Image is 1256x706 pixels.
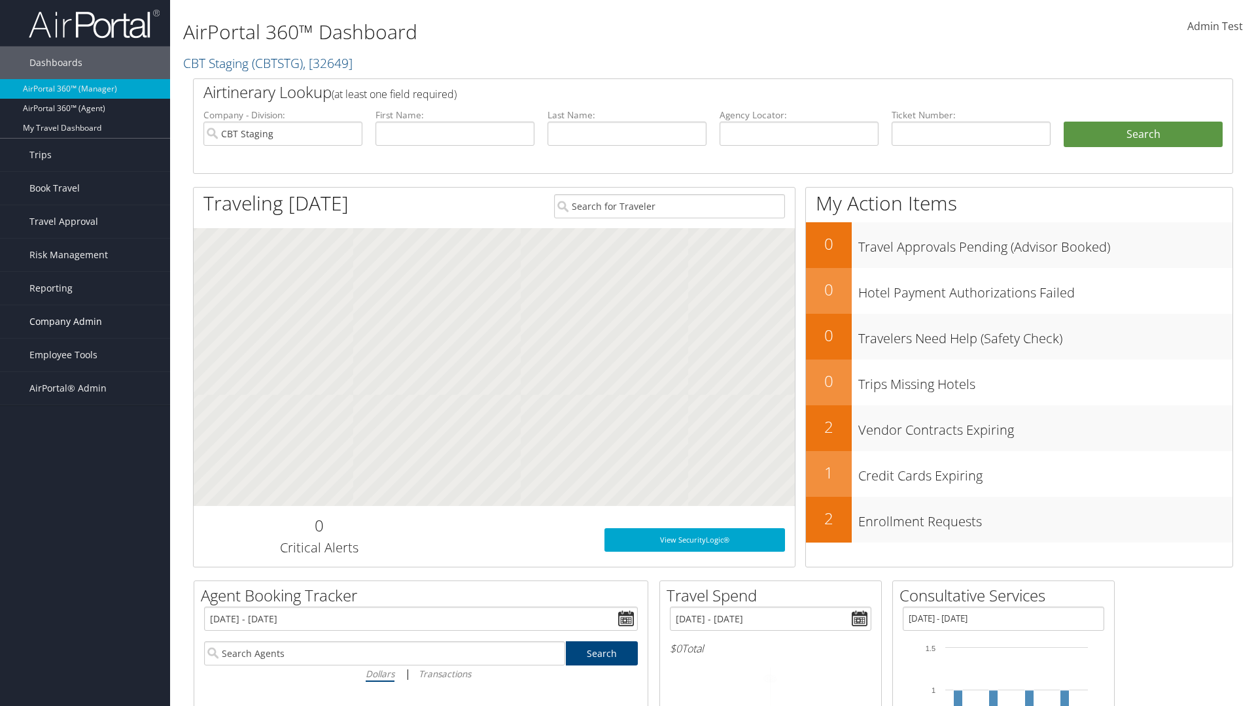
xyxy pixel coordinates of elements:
img: airportal-logo.png [29,8,160,39]
span: Employee Tools [29,339,97,371]
span: Book Travel [29,172,80,205]
h3: Critical Alerts [203,539,434,557]
h3: Hotel Payment Authorizations Failed [858,277,1232,302]
h3: Credit Cards Expiring [858,460,1232,485]
span: Admin Test [1187,19,1243,33]
button: Search [1064,122,1223,148]
tspan: 1 [932,686,935,694]
a: 0Trips Missing Hotels [806,360,1232,405]
label: Ticket Number: [892,109,1051,122]
tspan: 0% [765,675,776,683]
span: , [ 32649 ] [303,54,353,72]
span: AirPortal® Admin [29,372,107,405]
a: 0Travelers Need Help (Safety Check) [806,314,1232,360]
h3: Vendor Contracts Expiring [858,414,1232,439]
h2: Consultative Services [899,584,1114,607]
h2: Airtinerary Lookup [203,81,1136,103]
h2: 2 [806,507,852,529]
h3: Enrollment Requests [858,506,1232,531]
h2: Agent Booking Tracker [201,584,648,607]
label: First Name: [375,109,534,122]
span: ( CBTSTG ) [252,54,303,72]
label: Company - Division: [203,109,362,122]
span: (at least one field required) [332,87,457,101]
span: Dashboards [29,46,82,79]
h2: Travel Spend [667,584,881,607]
a: CBT Staging [183,54,353,72]
a: 2Enrollment Requests [806,497,1232,543]
h1: Traveling [DATE] [203,190,349,217]
span: Trips [29,139,52,171]
div: | [204,665,638,682]
h2: 0 [806,278,852,301]
a: 0Hotel Payment Authorizations Failed [806,268,1232,314]
a: View SecurityLogic® [604,528,785,552]
a: 2Vendor Contracts Expiring [806,405,1232,451]
h3: Travelers Need Help (Safety Check) [858,323,1232,348]
tspan: 1.5 [926,645,935,652]
label: Last Name: [548,109,706,122]
h1: AirPortal 360™ Dashboard [183,18,890,46]
span: $0 [670,641,682,656]
span: Travel Approval [29,205,98,238]
h2: 0 [806,324,852,346]
h6: Total [670,641,871,656]
h3: Travel Approvals Pending (Advisor Booked) [858,231,1232,256]
h2: 1 [806,462,852,484]
span: Reporting [29,272,73,305]
h1: My Action Items [806,190,1232,217]
a: 0Travel Approvals Pending (Advisor Booked) [806,222,1232,268]
input: Search Agents [204,641,565,665]
h2: 0 [806,370,852,392]
i: Transactions [419,667,471,680]
h3: Trips Missing Hotels [858,369,1232,394]
a: 1Credit Cards Expiring [806,451,1232,497]
input: Search for Traveler [554,194,785,218]
a: Search [566,641,638,665]
label: Agency Locator: [720,109,879,122]
span: Risk Management [29,239,108,271]
h2: 0 [806,233,852,255]
h2: 0 [203,514,434,537]
a: Admin Test [1187,7,1243,47]
i: Dollars [366,667,394,680]
h2: 2 [806,416,852,438]
span: Company Admin [29,305,102,338]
